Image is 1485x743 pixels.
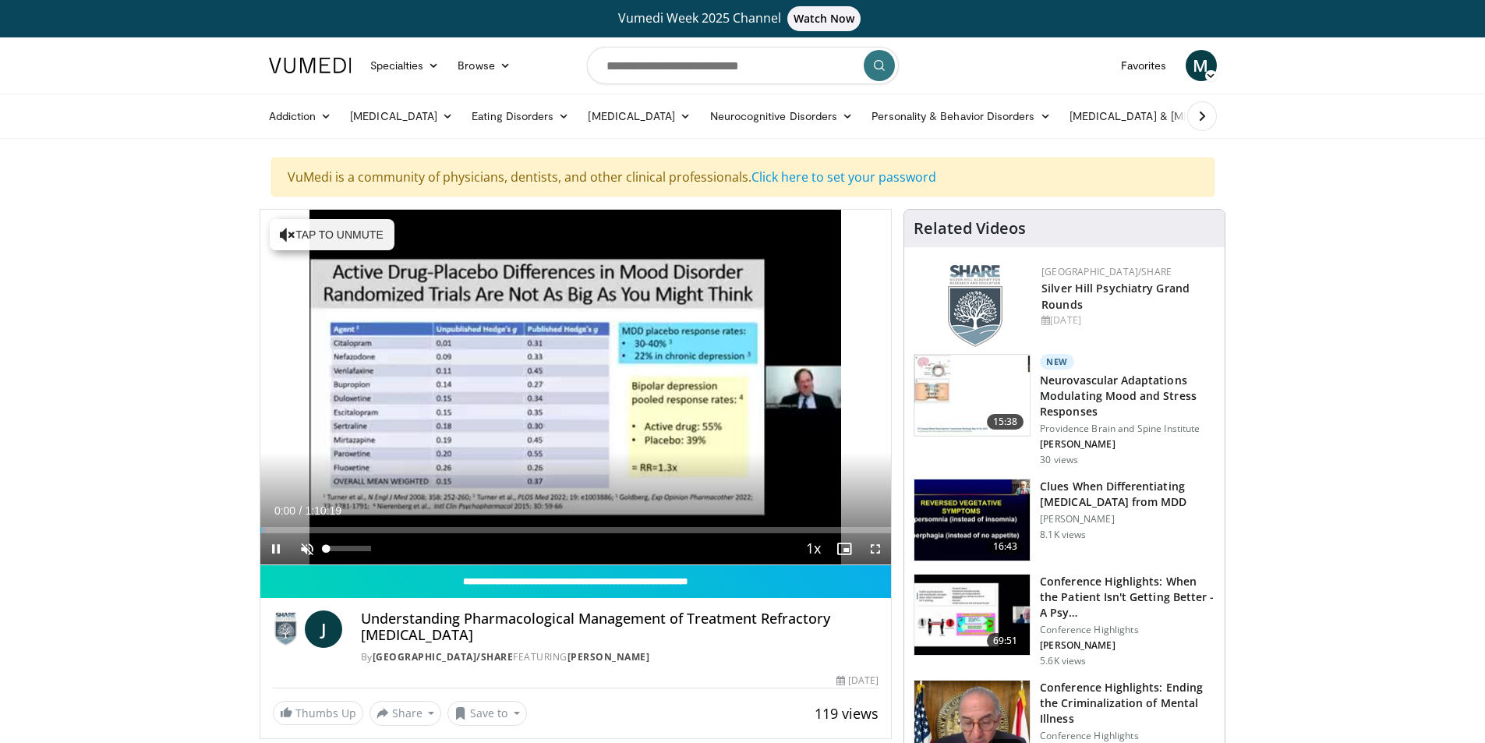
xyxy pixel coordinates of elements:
[914,575,1030,656] img: 4362ec9e-0993-4580-bfd4-8e18d57e1d49.150x105_q85_crop-smart_upscale.jpg
[448,50,520,81] a: Browse
[462,101,578,132] a: Eating Disorders
[447,701,527,726] button: Save to
[701,101,863,132] a: Neurocognitive Disorders
[1040,680,1215,727] h3: Conference Highlights: Ending the Criminalization of Mental Illness
[914,479,1030,561] img: a6520382-d332-4ed3-9891-ee688fa49237.150x105_q85_crop-smart_upscale.jpg
[829,533,860,564] button: Enable picture-in-picture mode
[1186,50,1217,81] a: M
[987,414,1024,430] span: 15:38
[260,527,892,533] div: Progress Bar
[987,633,1024,649] span: 69:51
[787,6,861,31] span: Watch Now
[914,574,1215,667] a: 69:51 Conference Highlights: When the Patient Isn't Getting Better - A Psy… Conference Highlights...
[587,47,899,84] input: Search topics, interventions
[369,701,442,726] button: Share
[1040,639,1215,652] p: [PERSON_NAME]
[1040,373,1215,419] h3: Neurovascular Adaptations Modulating Mood and Stress Responses
[1040,438,1215,451] p: [PERSON_NAME]
[1040,730,1215,742] p: Conference Highlights
[914,354,1215,466] a: 15:38 New Neurovascular Adaptations Modulating Mood and Stress Responses Providence Brain and Spi...
[1040,624,1215,636] p: Conference Highlights
[1041,313,1212,327] div: [DATE]
[274,504,295,517] span: 0:00
[1041,265,1172,278] a: [GEOGRAPHIC_DATA]/SHARE
[914,355,1030,436] img: 4562edde-ec7e-4758-8328-0659f7ef333d.150x105_q85_crop-smart_upscale.jpg
[567,650,650,663] a: [PERSON_NAME]
[305,504,341,517] span: 1:10:19
[987,539,1024,554] span: 16:43
[260,210,892,565] video-js: Video Player
[271,157,1215,196] div: VuMedi is a community of physicians, dentists, and other clinical professionals.
[914,219,1026,238] h4: Related Videos
[373,650,514,663] a: [GEOGRAPHIC_DATA]/SHARE
[1040,513,1215,525] p: [PERSON_NAME]
[305,610,342,648] a: J
[1040,454,1078,466] p: 30 views
[1040,655,1086,667] p: 5.6K views
[797,533,829,564] button: Playback Rate
[270,219,394,250] button: Tap to unmute
[948,265,1002,347] img: f8aaeb6d-318f-4fcf-bd1d-54ce21f29e87.png.150x105_q85_autocrop_double_scale_upscale_version-0.2.png
[299,504,302,517] span: /
[1112,50,1176,81] a: Favorites
[271,6,1215,31] a: Vumedi Week 2025 ChannelWatch Now
[1041,281,1190,312] a: Silver Hill Psychiatry Grand Rounds
[361,50,449,81] a: Specialties
[815,704,879,723] span: 119 views
[260,533,292,564] button: Pause
[292,533,323,564] button: Unmute
[341,101,462,132] a: [MEDICAL_DATA]
[361,610,879,644] h4: Understanding Pharmacological Management of Treatment Refractory [MEDICAL_DATA]
[1040,479,1215,510] h3: Clues When Differentiating [MEDICAL_DATA] from MDD
[273,701,363,725] a: Thumbs Up
[860,533,891,564] button: Fullscreen
[751,168,936,186] a: Click here to set your password
[1040,529,1086,541] p: 8.1K views
[862,101,1059,132] a: Personality & Behavior Disorders
[273,610,299,648] img: Silver Hill Hospital/SHARE
[836,674,879,688] div: [DATE]
[1040,423,1215,435] p: Providence Brain and Spine Institute
[260,101,341,132] a: Addiction
[327,546,371,551] div: Volume Level
[1060,101,1283,132] a: [MEDICAL_DATA] & [MEDICAL_DATA]
[578,101,700,132] a: [MEDICAL_DATA]
[1040,574,1215,621] h3: Conference Highlights: When the Patient Isn't Getting Better - A Psy…
[914,479,1215,561] a: 16:43 Clues When Differentiating [MEDICAL_DATA] from MDD [PERSON_NAME] 8.1K views
[361,650,879,664] div: By FEATURING
[1040,354,1074,370] p: New
[269,58,352,73] img: VuMedi Logo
